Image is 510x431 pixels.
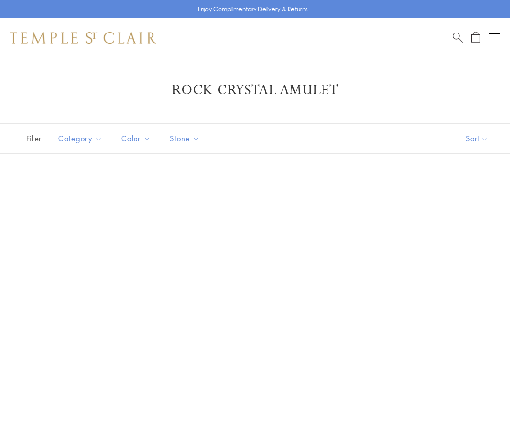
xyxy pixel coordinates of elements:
[114,128,158,149] button: Color
[117,133,158,145] span: Color
[53,133,109,145] span: Category
[471,32,480,44] a: Open Shopping Bag
[165,133,207,145] span: Stone
[453,32,463,44] a: Search
[198,4,308,14] p: Enjoy Complimentary Delivery & Returns
[444,124,510,153] button: Show sort by
[24,82,486,99] h1: Rock Crystal Amulet
[51,128,109,149] button: Category
[10,32,156,44] img: Temple St. Clair
[489,32,500,44] button: Open navigation
[163,128,207,149] button: Stone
